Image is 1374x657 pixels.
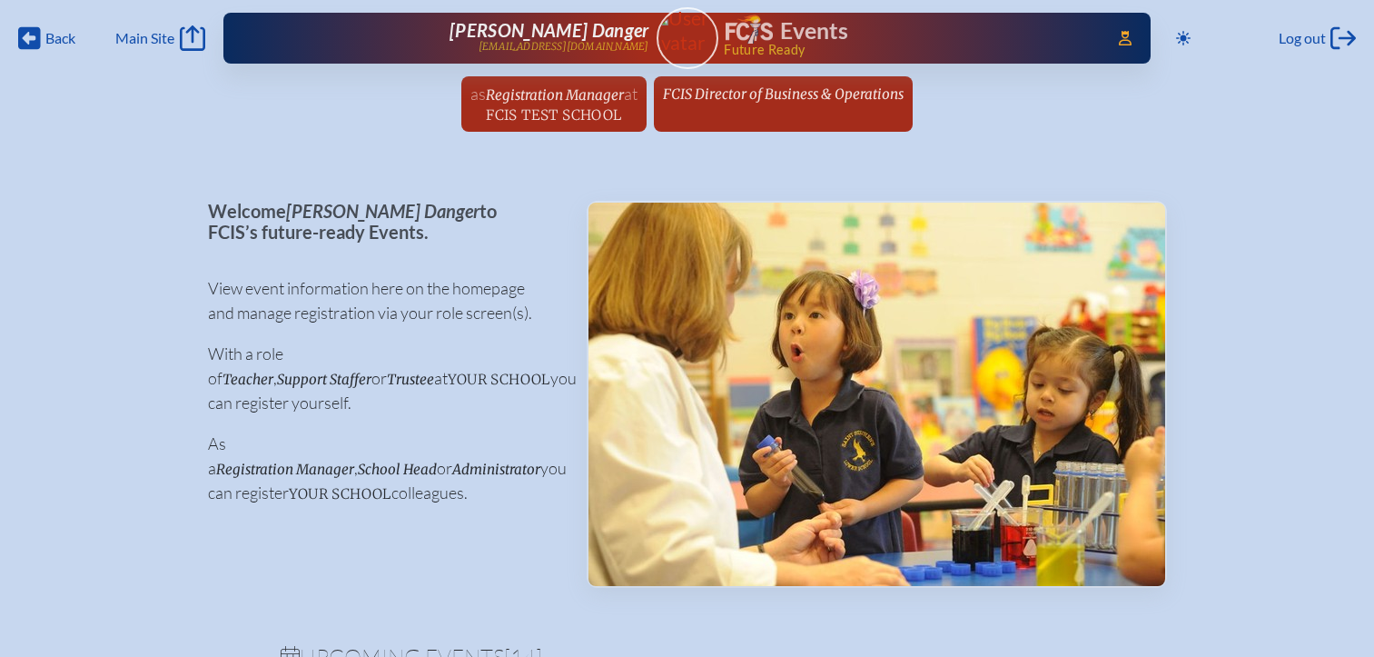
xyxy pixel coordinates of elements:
[450,19,648,41] span: [PERSON_NAME] Danger
[286,200,479,222] span: [PERSON_NAME] Danger
[486,106,621,124] span: FCIS Test School
[657,7,718,69] a: User Avatar
[222,371,273,388] span: Teacher
[656,76,911,111] a: FCIS Director of Business & Operations
[208,342,558,415] p: With a role of , or at you can register yourself.
[448,371,550,388] span: your school
[648,6,726,55] img: User Avatar
[387,371,434,388] span: Trustee
[624,84,638,104] span: at
[208,432,558,505] p: As a , or you can register colleagues.
[470,84,486,104] span: as
[216,461,354,478] span: Registration Manager
[45,29,75,47] span: Back
[277,371,371,388] span: Support Staffer
[1279,29,1326,47] span: Log out
[358,461,437,478] span: School Head
[724,44,1092,56] span: Future Ready
[486,86,624,104] span: Registration Manager
[452,461,540,478] span: Administrator
[726,15,1093,56] div: FCIS Events — Future ready
[115,25,204,51] a: Main Site
[588,203,1165,586] img: Events
[289,485,391,503] span: your school
[479,41,649,53] p: [EMAIL_ADDRESS][DOMAIN_NAME]
[208,276,558,325] p: View event information here on the homepage and manage registration via your role screen(s).
[208,201,558,242] p: Welcome to FCIS’s future-ready Events.
[282,20,649,56] a: [PERSON_NAME] Danger[EMAIL_ADDRESS][DOMAIN_NAME]
[115,29,174,47] span: Main Site
[663,85,904,103] span: FCIS Director of Business & Operations
[463,76,645,132] a: asRegistration ManageratFCIS Test School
